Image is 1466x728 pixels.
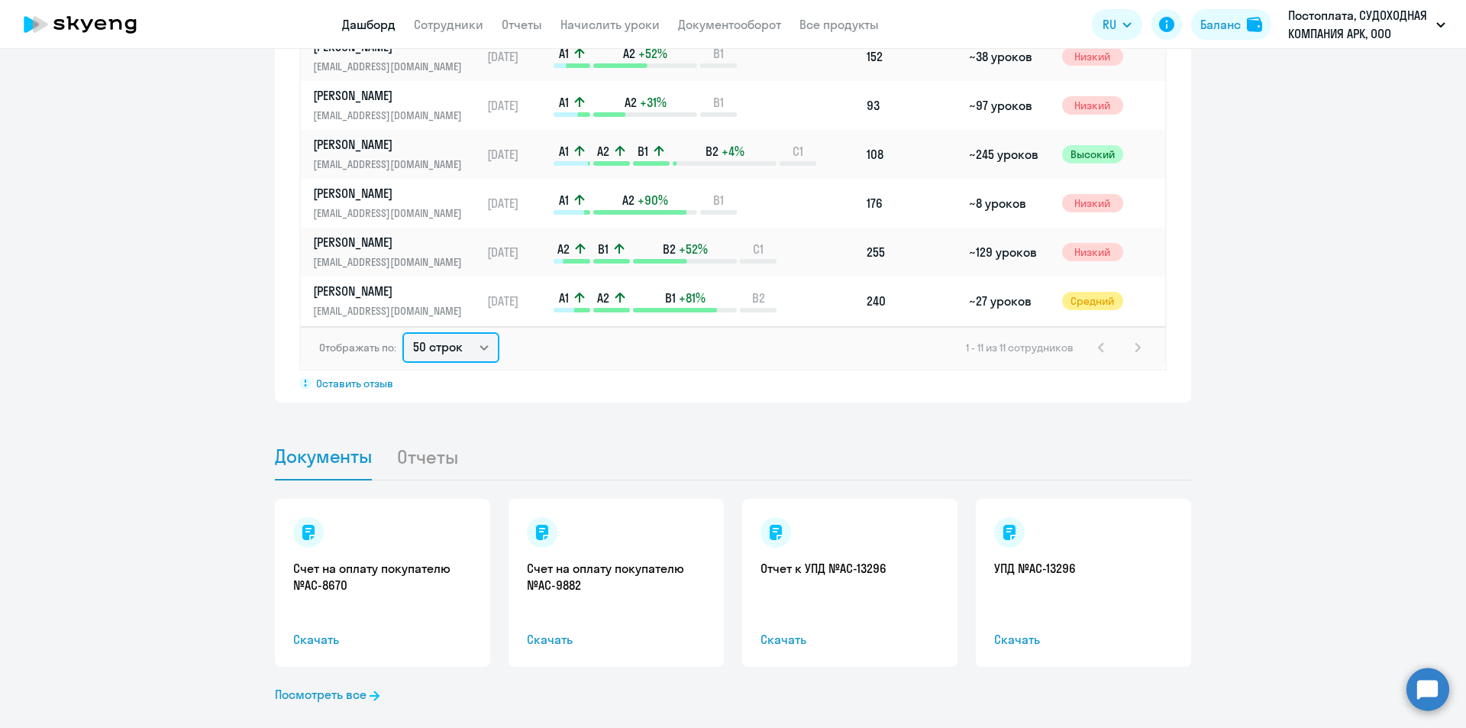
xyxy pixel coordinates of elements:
span: B1 [598,241,609,257]
span: A1 [559,45,569,62]
span: A1 [559,192,569,209]
p: [EMAIL_ADDRESS][DOMAIN_NAME] [313,254,470,270]
a: Посмотреть все [275,685,379,704]
a: Отчеты [502,17,542,32]
span: A2 [623,45,635,62]
span: B2 [752,290,765,306]
span: B1 [713,192,724,209]
span: Скачать [760,630,939,649]
span: A1 [559,94,569,111]
span: B1 [713,94,724,111]
p: [PERSON_NAME] [313,185,470,202]
span: Отображать по: [319,341,396,354]
span: A1 [559,290,569,306]
td: ~38 уроков [963,32,1055,81]
span: A2 [597,290,609,306]
button: RU [1092,9,1142,40]
td: 176 [861,179,963,228]
span: +4% [722,143,744,160]
span: C1 [793,143,803,160]
a: [PERSON_NAME][EMAIL_ADDRESS][DOMAIN_NAME] [313,234,480,270]
td: [DATE] [481,228,552,277]
span: A1 [559,143,569,160]
a: [PERSON_NAME][EMAIL_ADDRESS][DOMAIN_NAME] [313,38,480,75]
a: Сотрудники [414,17,483,32]
p: [EMAIL_ADDRESS][DOMAIN_NAME] [313,205,470,222]
td: [DATE] [481,130,552,179]
span: RU [1103,15,1116,34]
p: [PERSON_NAME] [313,234,470,251]
span: Оставить отзыв [316,377,393,390]
p: [PERSON_NAME] [313,283,470,299]
p: [EMAIL_ADDRESS][DOMAIN_NAME] [313,58,470,75]
td: 152 [861,32,963,81]
td: [DATE] [481,81,552,130]
span: +52% [679,241,708,257]
span: C1 [753,241,764,257]
td: 240 [861,277,963,325]
td: ~8 уроков [963,179,1055,228]
span: B2 [663,241,676,257]
a: Счет на оплату покупателю №AC-8670 [293,560,472,594]
span: +81% [679,290,706,306]
span: B1 [638,143,648,160]
ul: Tabs [275,433,1191,480]
span: Скачать [293,630,472,649]
a: [PERSON_NAME][EMAIL_ADDRESS][DOMAIN_NAME] [313,185,480,222]
span: Низкий [1062,243,1123,261]
a: Начислить уроки [560,17,660,32]
span: +90% [638,192,668,209]
td: 108 [861,130,963,179]
td: ~245 уроков [963,130,1055,179]
a: [PERSON_NAME][EMAIL_ADDRESS][DOMAIN_NAME] [313,283,480,319]
td: [DATE] [481,32,552,81]
span: Низкий [1062,47,1123,66]
span: Скачать [527,630,706,649]
a: Документооборот [678,17,781,32]
span: B1 [665,290,676,306]
span: 1 - 11 из 11 сотрудников [966,341,1074,354]
p: [EMAIL_ADDRESS][DOMAIN_NAME] [313,156,470,173]
span: Низкий [1062,194,1123,212]
div: Баланс [1200,15,1241,34]
a: УПД №AC-13296 [994,560,1173,577]
span: A2 [622,192,635,209]
img: balance [1247,17,1262,32]
td: ~27 уроков [963,277,1055,325]
td: [DATE] [481,277,552,325]
p: [EMAIL_ADDRESS][DOMAIN_NAME] [313,107,470,124]
button: Постоплата, СУДОХОДНАЯ КОМПАНИЯ АРК, ООО [1280,6,1453,43]
a: Дашборд [342,17,396,32]
span: Скачать [994,630,1173,649]
span: A2 [625,94,637,111]
td: ~129 уроков [963,228,1055,277]
a: Все продукты [799,17,879,32]
td: [DATE] [481,179,552,228]
span: B1 [713,45,724,62]
p: [EMAIL_ADDRESS][DOMAIN_NAME] [313,303,470,319]
span: Низкий [1062,96,1123,115]
td: 136 [861,325,963,374]
span: Высокий [1062,145,1123,163]
p: [PERSON_NAME] [313,136,470,153]
span: Документы [275,445,372,468]
span: +52% [638,45,667,62]
span: A2 [557,241,570,257]
a: [PERSON_NAME][EMAIL_ADDRESS][DOMAIN_NAME] [313,136,480,173]
span: Средний [1062,292,1123,310]
span: A2 [597,143,609,160]
button: Балансbalance [1191,9,1271,40]
a: Счет на оплату покупателю №AC-9882 [527,560,706,594]
td: 93 [861,81,963,130]
td: ~97 уроков [963,81,1055,130]
p: [PERSON_NAME] [313,87,470,104]
span: B2 [706,143,718,160]
a: [PERSON_NAME][EMAIL_ADDRESS][DOMAIN_NAME] [313,87,480,124]
td: ~62 урока [963,325,1055,374]
p: Постоплата, СУДОХОДНАЯ КОМПАНИЯ АРК, ООО [1288,6,1430,43]
span: +31% [640,94,667,111]
td: [DATE] [481,325,552,374]
a: Отчет к УПД №AC-13296 [760,560,939,577]
td: 255 [861,228,963,277]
